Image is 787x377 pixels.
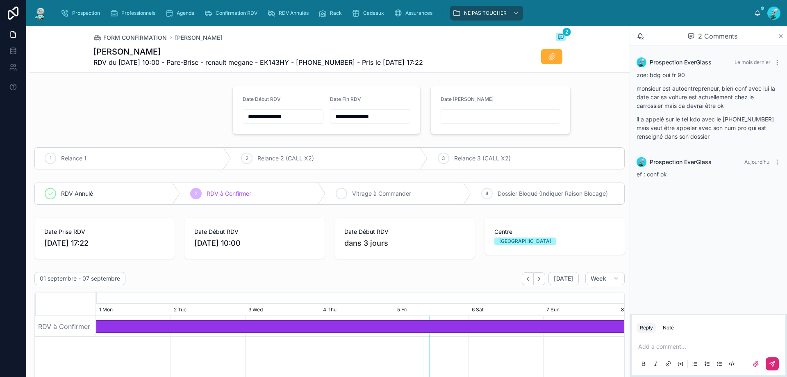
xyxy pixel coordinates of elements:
[660,323,677,333] button: Note
[279,10,309,16] span: RDV Annulés
[442,155,445,162] span: 3
[698,31,737,41] span: 2 Comments
[72,10,100,16] span: Prospection
[441,96,494,102] span: Date [PERSON_NAME]
[637,323,656,333] button: Reply
[175,34,222,42] a: [PERSON_NAME]
[93,57,423,67] span: RDV du [DATE] 10:00 - Pare-Brise - renault megane - EK143HY - [PHONE_NUMBER] - Pris le [DATE] 17:22
[33,7,48,20] img: App logo
[363,10,384,16] span: Cadeaux
[637,115,780,141] p: il a appelé sur le tel kdo avec le [PHONE_NUMBER] mais veut être appeler avec son num pro qui est...
[194,238,315,249] span: [DATE] 10:00
[330,96,361,102] span: Date Fin RDV
[485,190,489,197] span: 4
[320,304,394,316] div: 4 Thu
[498,190,608,198] span: Dossier Bloqué (Indiquer Raison Blocage)
[663,324,674,331] div: Note
[58,6,106,21] a: Prospection
[591,275,606,282] span: Week
[637,84,780,110] p: monsieur est autoentrepreneur, bien conf avec lui la date car sa voiture est actuellement chez le...
[177,10,194,16] span: Agenda
[202,6,263,21] a: Confirmation RDV
[35,316,96,337] div: RDV à Confirmer
[405,10,432,16] span: Assurances
[391,6,438,21] a: Assurances
[171,304,245,316] div: 2 Tue
[103,34,167,42] span: FORM CONFIRMATION
[650,158,712,166] span: Prospection EverGlass
[585,272,625,285] button: Week
[494,228,615,236] span: Centre
[163,6,200,21] a: Agenda
[744,159,771,165] span: Aujourd’hui
[454,154,511,162] span: Relance 3 (CALL X2)
[450,6,523,21] a: NE PAS TOUCHER
[54,4,754,22] div: scrollable content
[650,58,712,66] span: Prospection EverGlass
[245,304,320,316] div: 3 Wed
[735,59,771,65] span: Le mois dernier
[344,238,388,249] p: dans 3 jours
[96,304,171,316] div: 1 Mon
[257,154,314,162] span: Relance 2 (CALL X2)
[44,238,165,249] span: [DATE] 17:22
[207,190,251,198] span: RDV à Confirmer
[246,155,248,162] span: 2
[40,274,120,283] h2: 01 septembre - 07 septembre
[330,10,342,16] span: Rack
[93,46,423,57] h1: [PERSON_NAME]
[50,155,52,162] span: 1
[316,6,348,21] a: Rack
[548,272,578,285] button: [DATE]
[61,154,86,162] span: Relance 1
[562,28,571,36] span: 2
[543,304,618,316] div: 7 Sun
[352,190,411,198] span: Vitrage à Commander
[637,71,780,79] p: zoe: bdg oui fr 90
[344,228,465,236] span: Date Début RDV
[265,6,314,21] a: RDV Annulés
[194,228,315,236] span: Date Début RDV
[93,34,167,42] a: FORM CONFIRMATION
[554,275,573,282] span: [DATE]
[349,6,390,21] a: Cadeaux
[44,228,165,236] span: Date Prise RDV
[637,171,667,178] span: ef : conf ok
[499,238,551,245] div: [GEOGRAPHIC_DATA]
[464,10,507,16] span: NE PAS TOUCHER
[243,96,281,102] span: Date Début RDV
[121,10,155,16] span: Professionnels
[556,33,566,43] button: 2
[216,10,257,16] span: Confirmation RDV
[195,190,198,197] span: 2
[618,304,692,316] div: 8 Mon
[107,6,161,21] a: Professionnels
[61,190,93,198] span: RDV Annulé
[469,304,543,316] div: 6 Sat
[394,304,469,316] div: 5 Fri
